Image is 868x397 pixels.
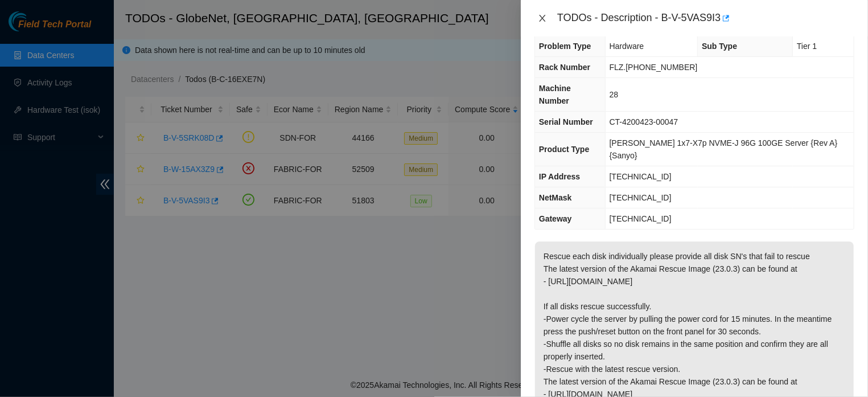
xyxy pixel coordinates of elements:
[538,14,547,23] span: close
[539,214,572,223] span: Gateway
[610,193,672,202] span: [TECHNICAL_ID]
[539,145,589,154] span: Product Type
[610,172,672,181] span: [TECHNICAL_ID]
[797,42,817,51] span: Tier 1
[539,117,593,126] span: Serial Number
[539,193,572,202] span: NetMask
[610,117,678,126] span: CT-4200423-00047
[534,13,550,24] button: Close
[610,138,838,160] span: [PERSON_NAME] 1x7-X7p NVME-J 96G 100GE Server {Rev A}{Sanyo}
[610,63,698,72] span: FLZ.[PHONE_NUMBER]
[539,63,590,72] span: Rack Number
[539,42,591,51] span: Problem Type
[610,214,672,223] span: [TECHNICAL_ID]
[610,90,619,99] span: 28
[539,172,580,181] span: IP Address
[610,42,644,51] span: Hardware
[557,9,854,27] div: TODOs - Description - B-V-5VAS9I3
[702,42,737,51] span: Sub Type
[539,84,571,105] span: Machine Number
